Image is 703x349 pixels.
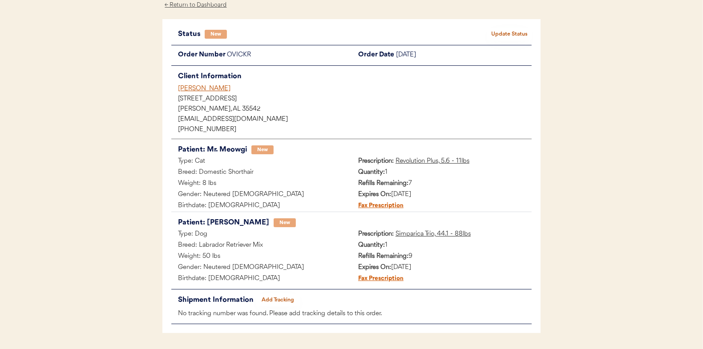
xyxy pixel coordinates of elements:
[171,167,351,178] div: Breed: Domestic Shorthair
[358,180,408,187] strong: Refills Remaining:
[178,127,532,133] div: [PHONE_NUMBER]
[351,251,532,262] div: 9
[171,273,351,285] div: Birthdate: [DEMOGRAPHIC_DATA]
[351,178,532,189] div: 7
[358,242,385,249] strong: Quantity:
[171,50,227,61] div: Order Number
[358,191,391,198] strong: Expires On:
[178,28,205,40] div: Status
[358,231,394,237] strong: Prescription:
[351,50,396,61] div: Order Date
[351,240,532,251] div: 1
[171,201,351,212] div: Birthdate: [DEMOGRAPHIC_DATA]
[171,189,351,201] div: Gender: Neutered [DEMOGRAPHIC_DATA]
[171,178,351,189] div: Weight: 8 lbs
[178,217,269,229] div: Patient: [PERSON_NAME]
[351,201,404,212] div: Fax Prescription
[178,84,532,93] div: [PERSON_NAME]
[256,294,300,306] button: Add Tracking
[396,158,469,164] u: Revolution Plus, 5.6 - 11lbs
[396,231,471,237] u: Simparica Trio, 44.1 - 88lbs
[178,294,256,306] div: Shipment Information
[171,156,351,167] div: Type: Cat
[171,240,351,251] div: Breed: Labrador Retriever Mix
[358,158,394,164] strong: Prescription:
[178,96,532,102] div: [STREET_ADDRESS]
[171,251,351,262] div: Weight: 50 lbs
[171,229,351,240] div: Type: Dog
[178,116,532,123] div: [EMAIL_ADDRESS][DOMAIN_NAME]
[178,144,247,156] div: Patient: Mr. Meowgi
[351,167,532,178] div: 1
[358,169,385,176] strong: Quantity:
[351,262,532,273] div: [DATE]
[351,273,404,285] div: Fax Prescription
[178,70,532,83] div: Client Information
[171,262,351,273] div: Gender: Neutered [DEMOGRAPHIC_DATA]
[171,309,532,320] div: No tracking number was found. Please add tracking details to this order.
[358,253,408,260] strong: Refills Remaining:
[178,106,532,112] div: [PERSON_NAME], AL 35542
[358,264,391,271] strong: Expires On:
[351,189,532,201] div: [DATE]
[396,50,532,61] div: [DATE]
[487,28,532,40] button: Update Status
[227,50,351,61] div: OVICKR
